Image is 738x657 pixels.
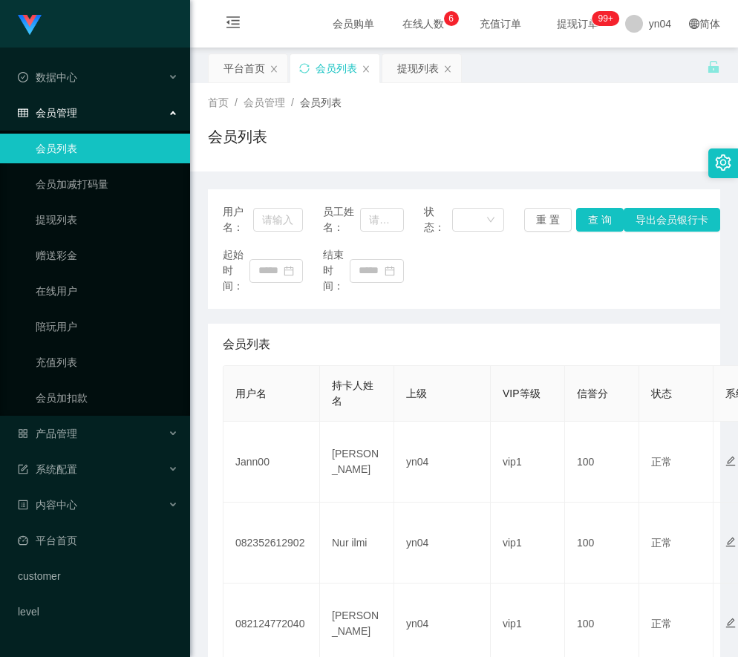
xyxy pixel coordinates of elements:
[320,503,394,584] td: Nur ilmi
[424,204,453,235] span: 状态：
[36,312,178,341] a: 陪玩用户
[18,15,42,36] img: logo.9652507e.png
[235,97,238,108] span: /
[394,503,491,584] td: yn04
[18,108,28,118] i: 图标: table
[36,169,178,199] a: 会员加减打码量
[208,125,267,148] h1: 会员列表
[725,618,736,628] i: 图标: edit
[503,388,541,399] span: VIP等级
[18,428,28,439] i: 图标: appstore-o
[565,422,639,503] td: 100
[320,422,394,503] td: [PERSON_NAME]
[725,537,736,547] i: 图标: edit
[323,204,360,235] span: 员工姓名：
[36,241,178,270] a: 赠送彩金
[549,19,606,29] span: 提现订单
[491,422,565,503] td: vip1
[223,204,253,235] span: 用户名：
[18,499,77,511] span: 内容中心
[270,65,278,73] i: 图标: close
[18,464,28,474] i: 图标: form
[253,208,303,232] input: 请输入
[360,208,404,232] input: 请输入
[18,107,77,119] span: 会员管理
[406,388,427,399] span: 上级
[316,54,357,82] div: 会员列表
[223,247,249,294] span: 起始时间：
[565,503,639,584] td: 100
[486,215,495,226] i: 图标: down
[18,71,77,83] span: 数据中心
[300,97,342,108] span: 会员列表
[524,208,572,232] button: 重 置
[36,134,178,163] a: 会员列表
[651,618,672,630] span: 正常
[395,19,451,29] span: 在线人数
[208,1,258,48] i: 图标: menu-fold
[444,11,459,26] sup: 6
[576,208,624,232] button: 查 询
[18,428,77,439] span: 产品管理
[235,388,267,399] span: 用户名
[284,266,294,276] i: 图标: calendar
[323,247,350,294] span: 结束时间：
[291,97,294,108] span: /
[397,54,439,82] div: 提现列表
[689,19,699,29] i: 图标: global
[592,11,618,26] sup: 277
[394,422,491,503] td: yn04
[715,154,731,171] i: 图标: setting
[707,60,720,73] i: 图标: unlock
[223,422,320,503] td: Jann00
[18,561,178,591] a: customer
[385,266,395,276] i: 图标: calendar
[299,63,310,73] i: 图标: sync
[624,208,720,232] button: 导出会员银行卡
[725,456,736,466] i: 图标: edit
[18,500,28,510] i: 图标: profile
[223,54,265,82] div: 平台首页
[651,537,672,549] span: 正常
[362,65,370,73] i: 图标: close
[208,97,229,108] span: 首页
[36,205,178,235] a: 提现列表
[332,379,373,407] span: 持卡人姓名
[18,526,178,555] a: 图标: dashboard平台首页
[223,336,270,353] span: 会员列表
[577,388,608,399] span: 信誉分
[223,503,320,584] td: 082352612902
[36,347,178,377] a: 充值列表
[18,72,28,82] i: 图标: check-circle-o
[18,463,77,475] span: 系统配置
[36,383,178,413] a: 会员加扣款
[651,456,672,468] span: 正常
[448,11,454,26] p: 6
[36,276,178,306] a: 在线用户
[244,97,285,108] span: 会员管理
[443,65,452,73] i: 图标: close
[472,19,529,29] span: 充值订单
[491,503,565,584] td: vip1
[18,597,178,627] a: level
[651,388,672,399] span: 状态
